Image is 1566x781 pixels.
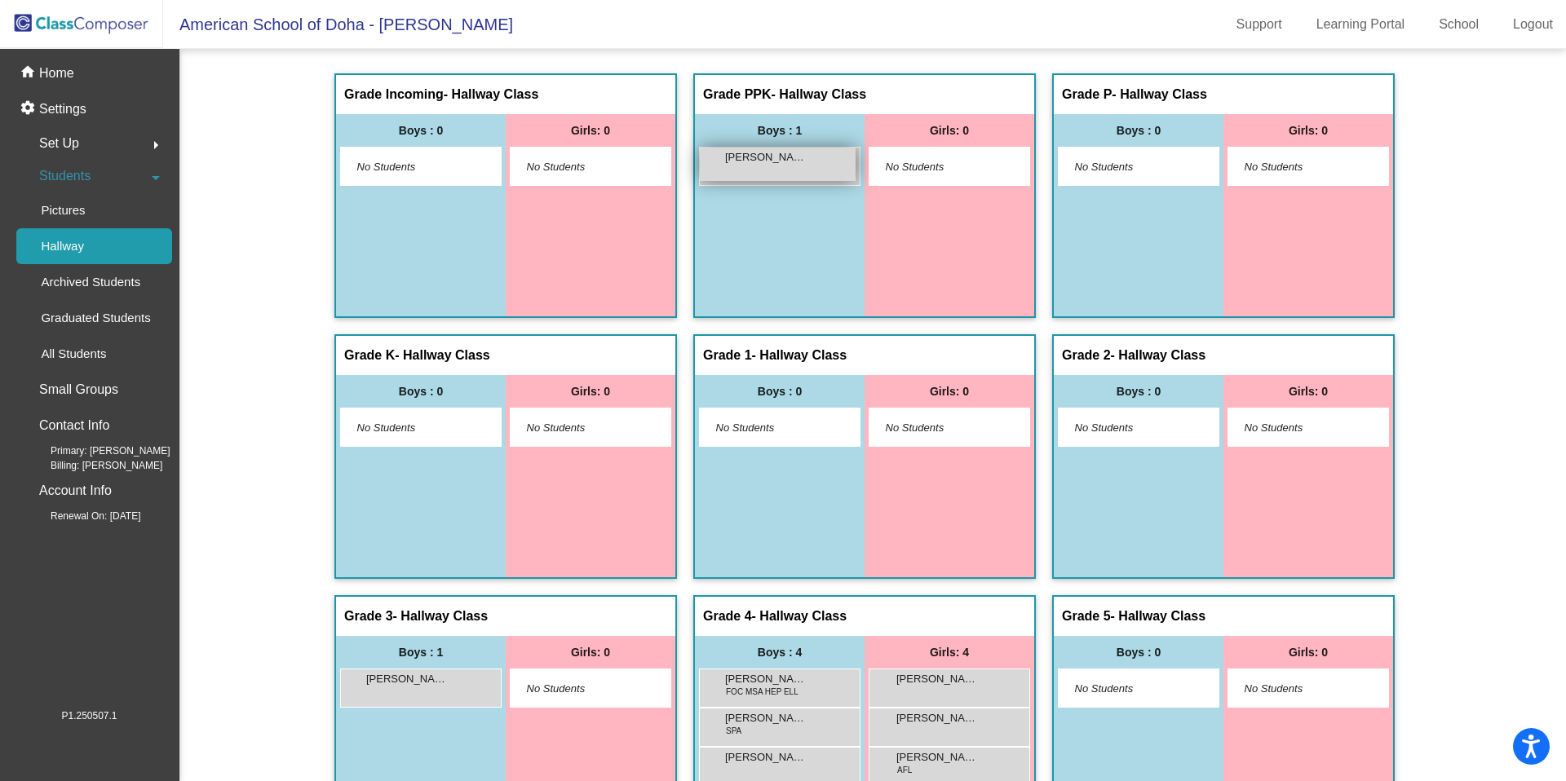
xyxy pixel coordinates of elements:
div: Boys : 0 [1054,114,1223,147]
span: No Students [527,159,629,175]
span: Renewal On: [DATE] [24,509,140,523]
div: Girls: 4 [865,636,1034,668]
mat-icon: arrow_drop_down [146,168,166,188]
a: Logout [1500,11,1566,38]
mat-icon: home [20,64,39,83]
span: Primary: [PERSON_NAME] [24,443,170,458]
div: Girls: 0 [1223,114,1393,147]
p: Hallway [41,236,84,256]
span: [PERSON_NAME] [725,749,807,766]
div: Girls: 0 [865,375,1034,408]
div: Girls: 0 [865,114,1034,147]
span: No Students [1075,159,1177,175]
span: - Hallway Class [1112,86,1207,103]
mat-icon: settings [20,99,39,119]
span: No Students [357,420,459,436]
p: Archived Students [41,272,140,292]
span: - Hallway Class [393,608,489,624]
span: - Hallway Class [395,347,490,364]
p: Graduated Students [41,308,150,328]
p: Settings [39,99,86,119]
a: School [1426,11,1492,38]
span: No Students [1245,159,1347,175]
span: No Students [716,420,818,436]
span: No Students [1075,681,1177,697]
p: Account Info [39,479,112,502]
span: Grade P [1062,86,1112,103]
div: Girls: 0 [506,114,675,147]
span: [PERSON_NAME] [366,671,448,687]
mat-icon: arrow_right [146,135,166,155]
span: No Students [1245,420,1347,436]
div: Boys : 0 [336,375,506,408]
div: Girls: 0 [506,636,675,668]
span: - Hallway Class [1111,347,1206,364]
span: American School of Doha - [PERSON_NAME] [163,11,513,38]
div: Girls: 0 [1223,375,1393,408]
p: Home [39,64,74,83]
p: Small Groups [39,378,118,401]
div: Boys : 0 [695,375,865,408]
span: No Students [357,159,459,175]
span: Grade 3 [344,608,393,624]
span: AFL [897,764,912,776]
span: [PERSON_NAME] [725,710,807,726]
div: Boys : 1 [336,636,506,668]
span: Grade 2 [1062,347,1111,364]
span: Set Up [39,132,79,155]
span: - Hallway Class [772,86,867,103]
span: No Students [886,159,988,175]
div: Boys : 0 [1054,636,1223,668]
span: Students [39,165,91,188]
span: - Hallway Class [1111,608,1206,624]
span: FOC MSA HEP ELL [726,686,798,698]
div: Boys : 0 [1054,375,1223,408]
span: - Hallway Class [444,86,539,103]
a: Support [1223,11,1295,38]
span: - Hallway Class [752,347,847,364]
div: Boys : 4 [695,636,865,668]
span: [PERSON_NAME] [896,671,978,687]
span: - Hallway Class [752,608,847,624]
p: Pictures [41,201,85,220]
div: Boys : 1 [695,114,865,147]
span: Grade 5 [1062,608,1111,624]
p: Contact Info [39,414,109,437]
a: Learning Portal [1303,11,1418,38]
span: Grade PPK [703,86,772,103]
span: Billing: [PERSON_NAME] [24,458,162,473]
span: No Students [527,681,629,697]
span: Grade 4 [703,608,752,624]
span: No Students [1245,681,1347,697]
span: [PERSON_NAME] [896,710,978,726]
span: No Students [527,420,629,436]
span: Grade 1 [703,347,752,364]
div: Girls: 0 [1223,636,1393,668]
p: All Students [41,344,106,364]
span: Grade Incoming [344,86,444,103]
span: SPA [726,725,741,737]
span: Grade K [344,347,395,364]
span: No Students [1075,420,1177,436]
span: [PERSON_NAME] [725,149,807,165]
div: Girls: 0 [506,375,675,408]
span: No Students [886,420,988,436]
span: [PERSON_NAME] [725,671,807,687]
span: [PERSON_NAME] [896,749,978,766]
div: Boys : 0 [336,114,506,147]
